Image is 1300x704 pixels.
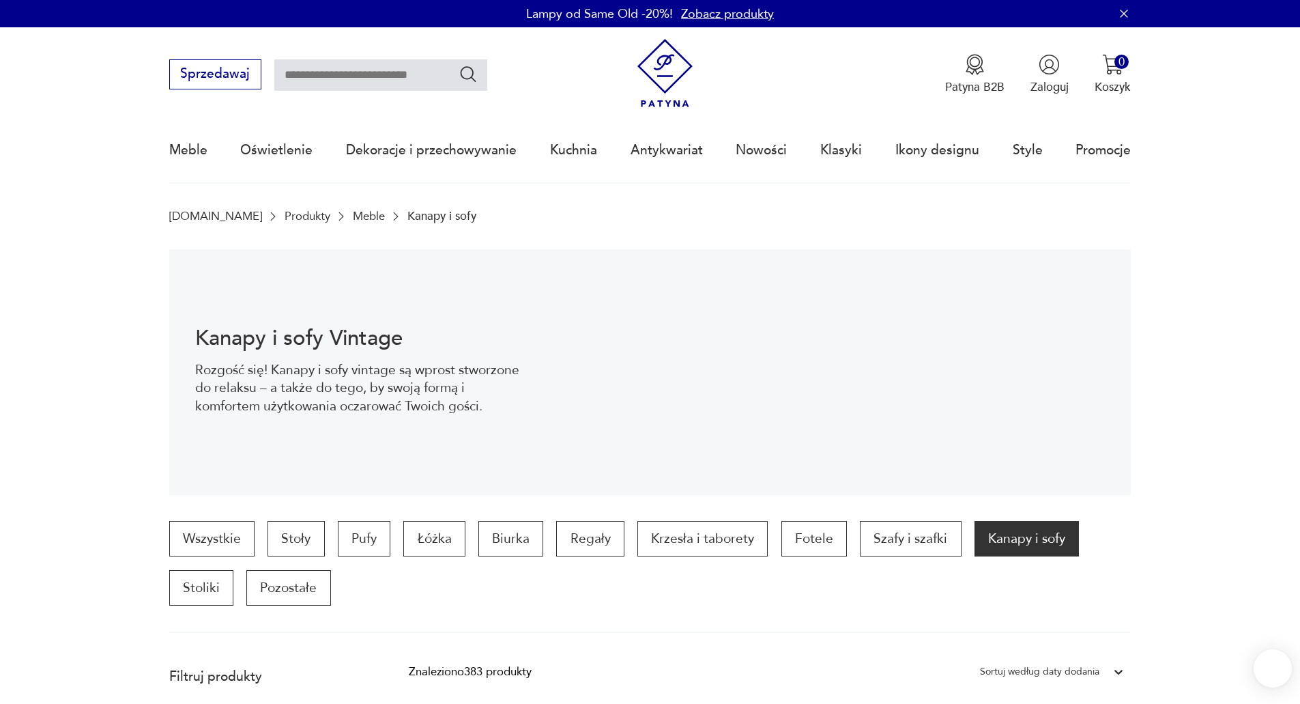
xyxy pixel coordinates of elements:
[550,119,597,182] a: Kuchnia
[346,119,517,182] a: Dekoracje i przechowywanie
[240,119,313,182] a: Oświetlenie
[195,328,528,348] h1: Kanapy i sofy Vintage
[459,64,478,84] button: Szukaj
[1030,54,1069,95] button: Zaloguj
[556,521,624,557] a: Regały
[1039,54,1060,75] img: Ikonka użytkownika
[407,210,476,223] p: Kanapy i sofy
[1095,79,1131,95] p: Koszyk
[195,361,528,415] p: Rozgość się! Kanapy i sofy vintage są wprost stworzone do relaksu – a także do tego, by swoją for...
[964,54,985,75] img: Ikona medalu
[353,210,385,223] a: Meble
[169,521,255,557] a: Wszystkie
[268,521,324,557] a: Stoły
[820,119,862,182] a: Klasyki
[169,59,261,89] button: Sprzedawaj
[169,210,262,223] a: [DOMAIN_NAME]
[1095,54,1131,95] button: 0Koszyk
[246,570,330,606] a: Pozostałe
[403,521,465,557] a: Łóżka
[1102,54,1123,75] img: Ikona koszyka
[637,521,768,557] a: Krzesła i taborety
[860,521,961,557] a: Szafy i szafki
[895,119,979,182] a: Ikony designu
[409,663,532,681] div: Znaleziono 383 produkty
[980,663,1099,681] div: Sortuj według daty dodania
[945,79,1005,95] p: Patyna B2B
[1030,79,1069,95] p: Zaloguj
[285,210,330,223] a: Produkty
[631,39,699,108] img: Patyna - sklep z meblami i dekoracjami vintage
[736,119,787,182] a: Nowości
[1254,649,1292,688] iframe: Smartsupp widget button
[169,668,370,686] p: Filtruj produkty
[631,119,703,182] a: Antykwariat
[169,119,207,182] a: Meble
[781,521,847,557] a: Fotele
[974,521,1079,557] a: Kanapy i sofy
[1114,55,1129,69] div: 0
[1013,119,1043,182] a: Style
[945,54,1005,95] button: Patyna B2B
[338,521,390,557] a: Pufy
[945,54,1005,95] a: Ikona medaluPatyna B2B
[1075,119,1131,182] a: Promocje
[169,70,261,81] a: Sprzedawaj
[554,249,1131,495] img: 4dcd11543b3b691785adeaf032051535.jpg
[526,5,673,23] p: Lampy od Same Old -20%!
[681,5,774,23] a: Zobacz produkty
[478,521,543,557] a: Biurka
[169,570,233,606] a: Stoliki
